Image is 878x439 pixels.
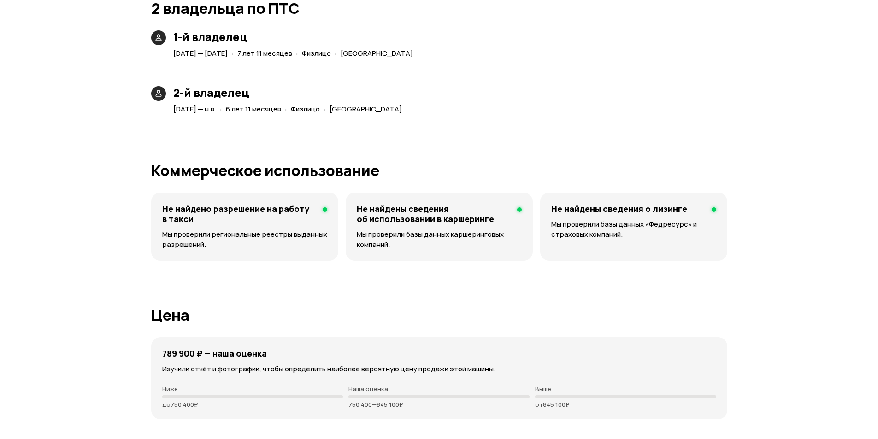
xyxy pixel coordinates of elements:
p: от 845 100 ₽ [535,401,716,408]
span: [DATE] — н.в. [173,104,216,114]
p: Наша оценка [348,385,530,392]
span: [GEOGRAPHIC_DATA] [330,104,402,114]
h3: 2-й владелец [173,86,406,99]
span: · [296,46,298,61]
span: 6 лет 11 месяцев [226,104,281,114]
p: Изучили отчёт и фотографии, чтобы определить наиболее вероятную цену продажи этой машины. [162,364,716,374]
h1: Коммерческое использование [151,162,727,179]
h4: Не найдено разрешение на работу в такси [162,204,315,224]
span: Физлицо [302,48,331,58]
span: · [220,101,222,117]
span: · [324,101,326,117]
p: 750 400 — 845 100 ₽ [348,401,530,408]
span: 7 лет 11 месяцев [237,48,292,58]
span: · [335,46,337,61]
h1: Цена [151,307,727,323]
p: Мы проверили базы данных каршеринговых компаний. [357,229,522,250]
p: Ниже [162,385,343,392]
h4: Не найдены сведения о лизинге [551,204,687,214]
p: Мы проверили базы данных «Федресурс» и страховых компаний. [551,219,716,240]
p: до 750 400 ₽ [162,401,343,408]
span: [GEOGRAPHIC_DATA] [341,48,413,58]
p: Выше [535,385,716,392]
span: · [231,46,234,61]
h4: 789 900 ₽ — наша оценка [162,348,267,358]
h3: 1-й владелец [173,30,417,43]
p: Мы проверили региональные реестры выданных разрешений. [162,229,327,250]
span: · [285,101,287,117]
h4: Не найдены сведения об использовании в каршеринге [357,204,510,224]
span: Физлицо [291,104,320,114]
span: [DATE] — [DATE] [173,48,228,58]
